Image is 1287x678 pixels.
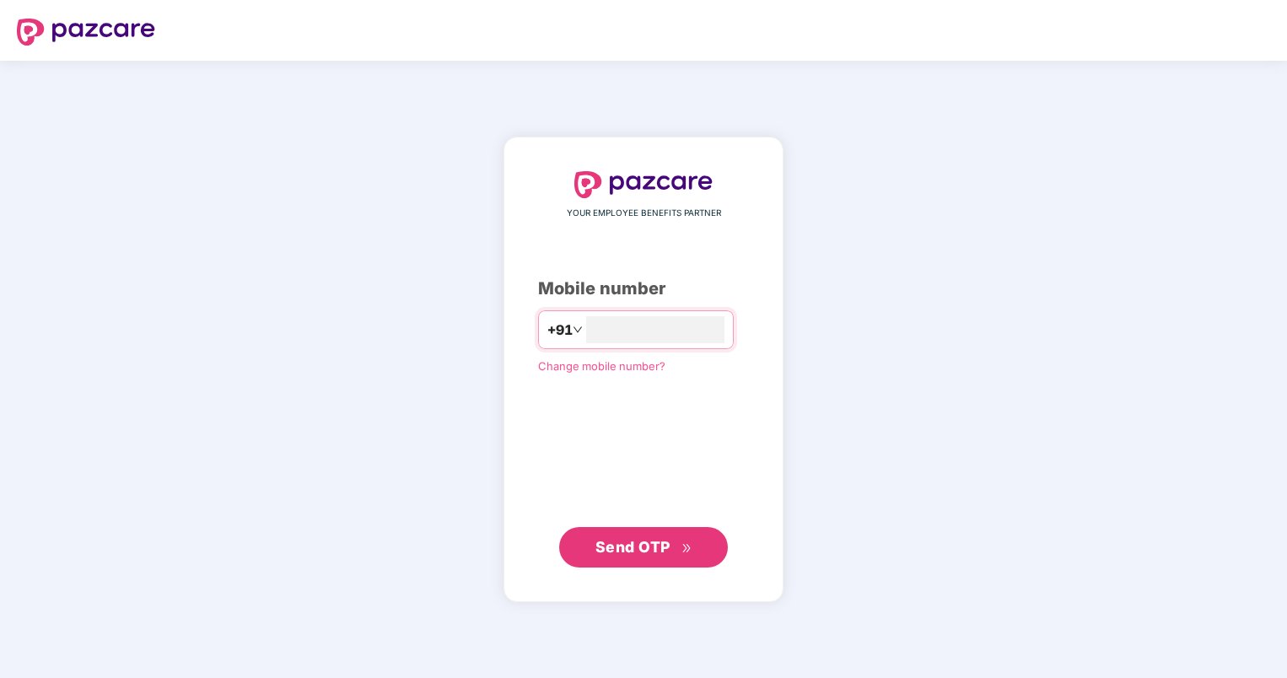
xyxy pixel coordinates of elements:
[574,171,713,198] img: logo
[547,320,573,341] span: +91
[595,538,670,556] span: Send OTP
[538,359,665,373] a: Change mobile number?
[17,19,155,46] img: logo
[538,276,749,302] div: Mobile number
[559,527,728,568] button: Send OTPdouble-right
[681,543,692,554] span: double-right
[573,325,583,335] span: down
[567,207,721,220] span: YOUR EMPLOYEE BENEFITS PARTNER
